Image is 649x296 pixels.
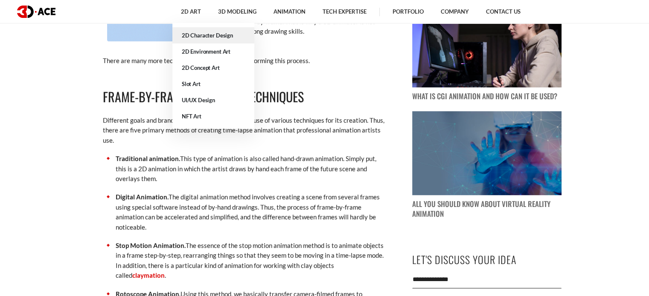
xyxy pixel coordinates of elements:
[172,43,254,60] a: 2D Environment Art
[172,92,254,108] a: UI/UX Design
[103,115,384,145] p: Different goals and branches of animation require the use of various techniques for its creation....
[116,155,180,162] strong: Traditional animation.
[103,56,384,66] p: There are many more techniques and methods for performing this process.
[412,3,562,101] a: blog post image What Is CGI Animation and How Can It Be Used?
[412,3,562,87] img: blog post image
[132,271,165,279] a: claymation
[412,111,562,195] img: blog post image
[172,76,254,92] a: Slot Art
[116,193,169,201] strong: Digital Animation.
[103,87,384,107] h2: Frame-by-Frame Animation Techniques
[116,241,186,249] strong: Stop Motion Animation.
[172,60,254,76] a: 2D Concept Art
[412,199,562,219] p: All You Should Know About Virtual Reality Animation
[412,250,562,269] p: Let's Discuss Your Idea
[116,192,384,232] p: The digital animation method involves creating a scene from several frames using special software...
[116,241,384,281] p: The essence of the stop motion animation method is to animate objects in a frame step-by-step, re...
[17,6,55,18] img: logo dark
[172,108,254,124] a: NFT Art
[116,154,384,184] p: This type of animation is also called hand-drawn animation. Simply put, this is a 2D animation in...
[412,111,562,219] a: blog post image All You Should Know About Virtual Reality Animation
[172,27,254,43] a: 2D Character Design
[412,92,562,101] p: What Is CGI Animation and How Can It Be Used?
